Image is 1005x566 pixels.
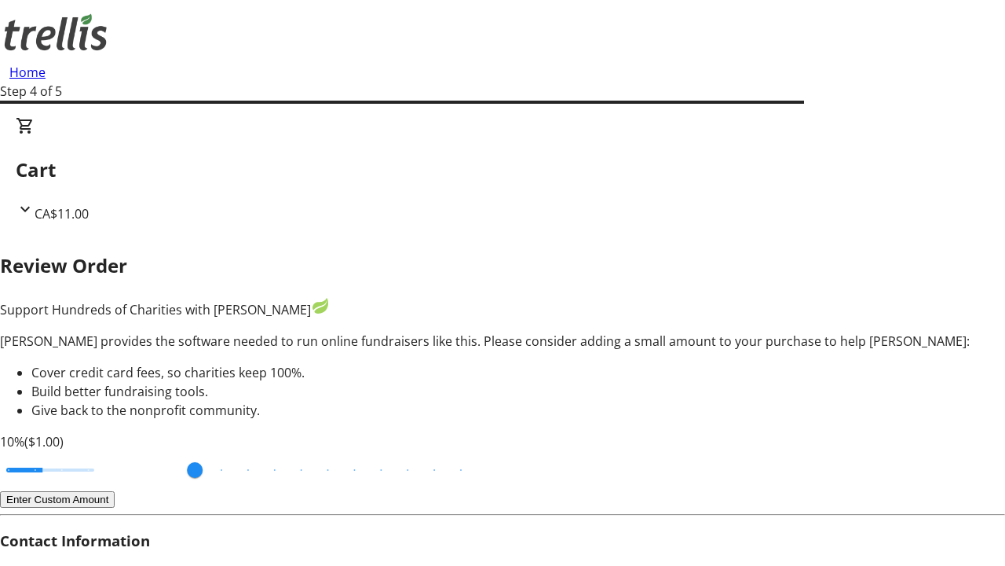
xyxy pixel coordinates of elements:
li: Build better fundraising tools. [31,382,1005,401]
li: Give back to the nonprofit community. [31,401,1005,420]
span: CA$11.00 [35,205,89,222]
h2: Cart [16,156,989,184]
div: CartCA$11.00 [16,116,989,223]
li: Cover credit card fees, so charities keep 100%. [31,363,1005,382]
